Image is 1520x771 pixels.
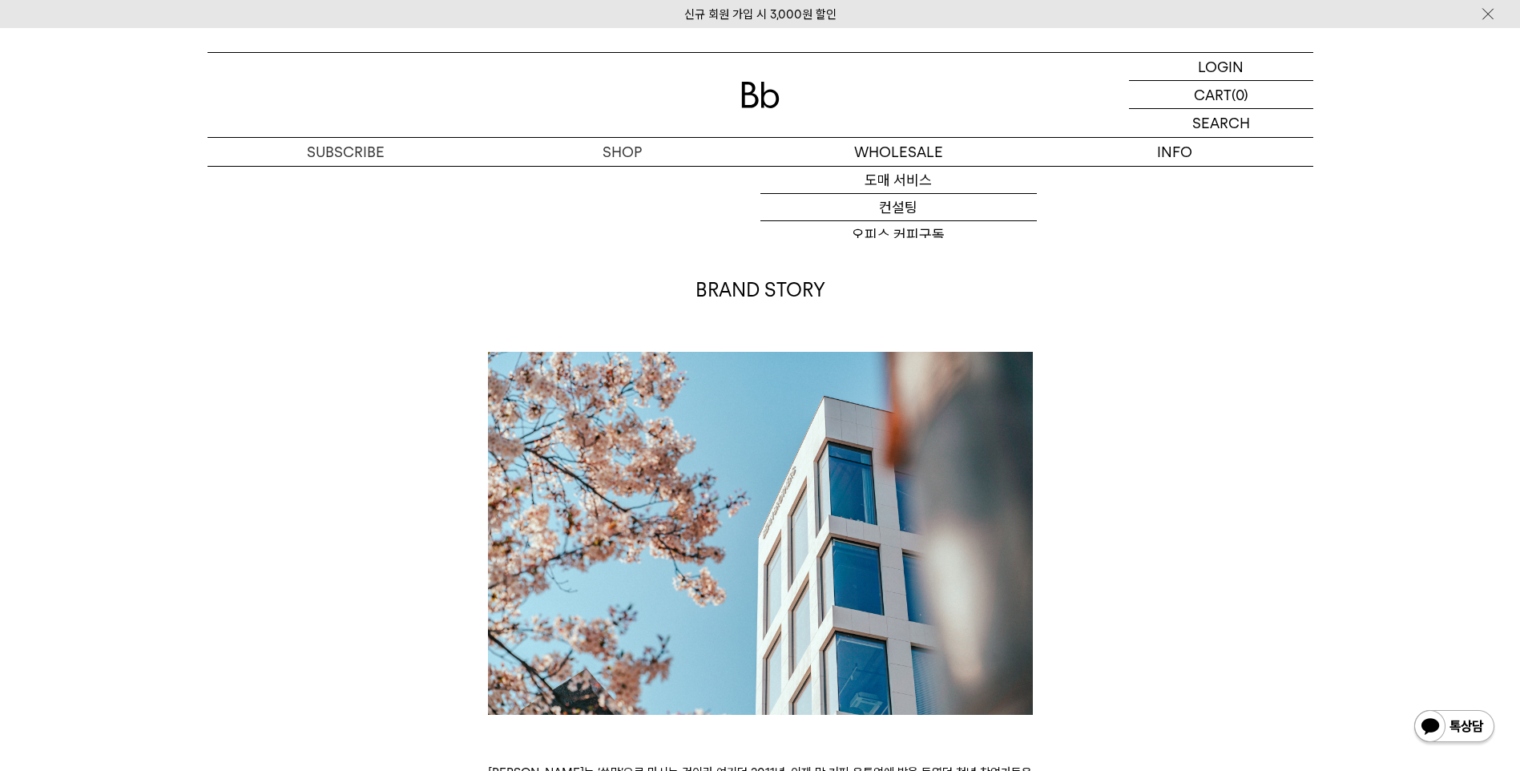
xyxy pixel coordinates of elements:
[1232,81,1248,108] p: (0)
[741,82,780,108] img: 로고
[760,221,1037,248] a: 오피스 커피구독
[1194,81,1232,108] p: CART
[488,277,1033,304] p: BRAND STORY
[1129,81,1313,109] a: CART (0)
[1413,708,1496,747] img: 카카오톡 채널 1:1 채팅 버튼
[208,138,484,166] a: SUBSCRIBE
[760,138,1037,166] p: WHOLESALE
[684,7,837,22] a: 신규 회원 가입 시 3,000원 할인
[1198,53,1244,80] p: LOGIN
[1037,138,1313,166] p: INFO
[484,138,760,166] a: SHOP
[760,194,1037,221] a: 컨설팅
[1129,53,1313,81] a: LOGIN
[760,167,1037,194] a: 도매 서비스
[1192,109,1250,137] p: SEARCH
